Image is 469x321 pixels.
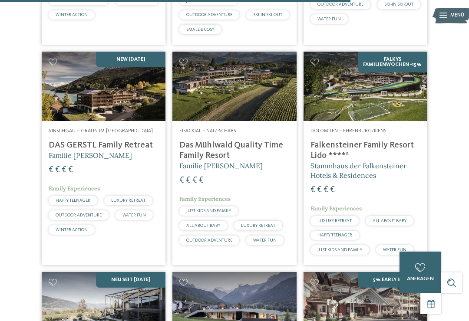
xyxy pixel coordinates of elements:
h4: Das Mühlwald Quality Time Family Resort [179,140,289,161]
img: Familienhotels gesucht? Hier findet ihr die besten! [42,52,165,121]
span: ALL ABOUT BABY [186,223,220,228]
span: Family Experiences [179,195,231,203]
span: WATER FUN [253,238,277,242]
span: € [330,186,335,194]
span: SKI-IN SKI-OUT [253,13,282,17]
span: WATER FUN [122,213,146,217]
span: € [49,166,53,174]
a: anfragen [400,252,441,293]
span: Family Experiences [49,185,100,192]
img: Familienhotels gesucht? Hier findet ihr die besten! [172,52,296,121]
span: € [62,166,66,174]
span: JUST KIDS AND FAMILY [186,209,231,213]
span: OUTDOOR ADVENTURE [186,13,232,17]
span: Stammhaus der Falkensteiner Hotels & Residences [310,161,406,180]
a: Familienhotels gesucht? Hier findet ihr die besten! NEW [DATE] Vinschgau – Graun im [GEOGRAPHIC_D... [42,52,165,265]
span: Vinschgau – Graun im [GEOGRAPHIC_DATA] [49,128,153,134]
span: € [179,176,184,185]
span: LUXURY RETREAT [317,219,352,223]
span: Familie [PERSON_NAME] [179,161,263,170]
span: € [192,176,197,185]
span: € [199,176,204,185]
span: € [68,166,73,174]
span: € [317,186,322,194]
span: Family Experiences [310,205,362,212]
span: WINTER ACTION [56,13,88,17]
span: SKI-IN SKI-OUT [384,2,413,7]
span: OUTDOOR ADVENTURE [56,213,102,217]
h4: Falkensteiner Family Resort Lido ****ˢ [310,140,420,161]
span: ALL ABOUT BABY [373,219,406,223]
span: WATER FUN [317,17,341,21]
span: Dolomiten – Ehrenburg/Kiens [310,128,386,134]
span: JUST KIDS AND FAMILY [317,248,362,252]
span: Eisacktal – Natz-Schabs [179,128,236,134]
span: OUTDOOR ADVENTURE [186,238,232,242]
span: LUXURY RETREAT [241,223,275,228]
span: SMALL & COSY [186,27,214,32]
span: € [310,186,315,194]
span: WINTER ACTION [56,228,88,232]
span: € [186,176,191,185]
span: € [324,186,328,194]
span: LUXURY RETREAT [111,198,145,203]
img: Familienhotels gesucht? Hier findet ihr die besten! [304,52,427,121]
span: anfragen [407,276,434,282]
a: Familienhotels gesucht? Hier findet ihr die besten! Falkys Familienwochen -15% Dolomiten – Ehrenb... [304,52,427,265]
span: OUTDOOR ADVENTURE [317,2,363,7]
h4: DAS GERSTL Family Retreat [49,140,159,151]
span: € [55,166,60,174]
span: HAPPY TEENAGER [56,198,90,203]
span: WATER FUN [383,248,406,252]
span: Familie [PERSON_NAME] [49,151,132,160]
span: HAPPY TEENAGER [317,233,352,237]
a: Familienhotels gesucht? Hier findet ihr die besten! Eisacktal – Natz-Schabs Das Mühlwald Quality ... [172,52,296,265]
